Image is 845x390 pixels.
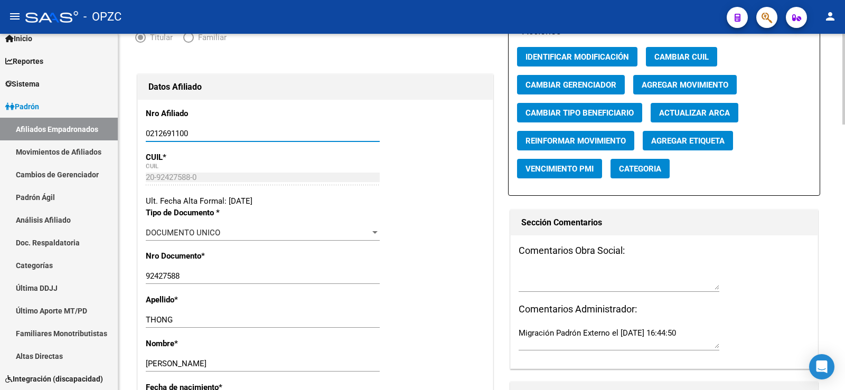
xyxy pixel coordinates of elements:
[643,131,733,150] button: Agregar Etiqueta
[525,80,616,90] span: Cambiar Gerenciador
[146,294,248,306] p: Apellido
[148,79,482,96] h1: Datos Afiliado
[525,136,626,146] span: Reinformar Movimiento
[5,78,40,90] span: Sistema
[517,75,625,94] button: Cambiar Gerenciador
[519,302,809,317] h3: Comentarios Administrador:
[654,52,709,62] span: Cambiar CUIL
[519,243,809,258] h3: Comentarios Obra Social:
[651,103,738,122] button: Actualizar ARCA
[521,214,806,231] h1: Sección Comentarios
[135,35,237,44] mat-radio-group: Elija una opción
[517,159,602,178] button: Vencimiento PMI
[633,75,737,94] button: Agregar Movimiento
[83,5,121,28] span: - OPZC
[146,32,173,43] span: Titular
[525,52,629,62] span: Identificar Modificación
[525,108,634,118] span: Cambiar Tipo Beneficiario
[824,10,837,23] mat-icon: person
[5,373,103,385] span: Integración (discapacidad)
[611,159,670,178] button: Categoria
[146,207,248,218] p: Tipo de Documento *
[5,55,43,67] span: Reportes
[194,32,227,43] span: Familiar
[517,47,637,66] button: Identificar Modificación
[651,136,725,146] span: Agregar Etiqueta
[517,103,642,122] button: Cambiar Tipo Beneficiario
[146,195,485,207] div: Ult. Fecha Alta Formal: [DATE]
[146,228,220,237] span: DOCUMENTO UNICO
[146,338,248,349] p: Nombre
[659,108,730,118] span: Actualizar ARCA
[146,250,248,262] p: Nro Documento
[646,47,717,66] button: Cambiar CUIL
[146,108,248,119] p: Nro Afiliado
[517,131,634,150] button: Reinformar Movimiento
[8,10,21,23] mat-icon: menu
[5,101,39,112] span: Padrón
[525,164,594,174] span: Vencimiento PMI
[809,354,834,379] div: Open Intercom Messenger
[619,164,661,174] span: Categoria
[146,151,248,163] p: CUIL
[5,33,32,44] span: Inicio
[642,80,728,90] span: Agregar Movimiento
